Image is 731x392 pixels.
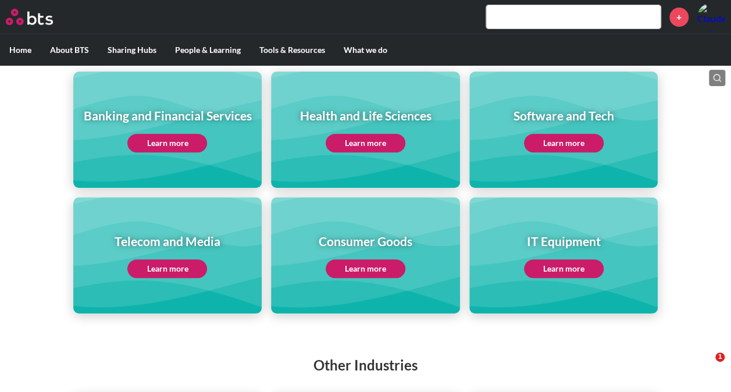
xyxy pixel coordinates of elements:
a: Learn more [326,134,405,152]
label: People & Learning [166,35,250,65]
a: Go home [6,9,74,25]
a: Profile [697,3,725,31]
h1: IT Equipment [524,233,604,250]
label: Tools & Resources [250,35,334,65]
label: Sharing Hubs [98,35,166,65]
iframe: Intercom live chat [691,352,719,380]
a: Learn more [127,134,207,152]
a: Learn more [127,259,207,278]
img: BTS Logo [6,9,53,25]
h1: Consumer Goods [319,233,412,250]
a: Learn more [326,259,405,278]
a: Learn more [524,134,604,152]
a: + [669,8,689,27]
img: Claudette Carney [697,3,725,31]
h1: Banking and Financial Services [83,107,251,124]
label: What we do [334,35,397,65]
a: Learn more [524,259,604,278]
h1: Telecom and Media [115,233,220,250]
span: 1 [715,352,725,362]
h1: Software and Tech [514,107,614,124]
h1: Health and Life Sciences [300,107,432,124]
label: About BTS [41,35,98,65]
